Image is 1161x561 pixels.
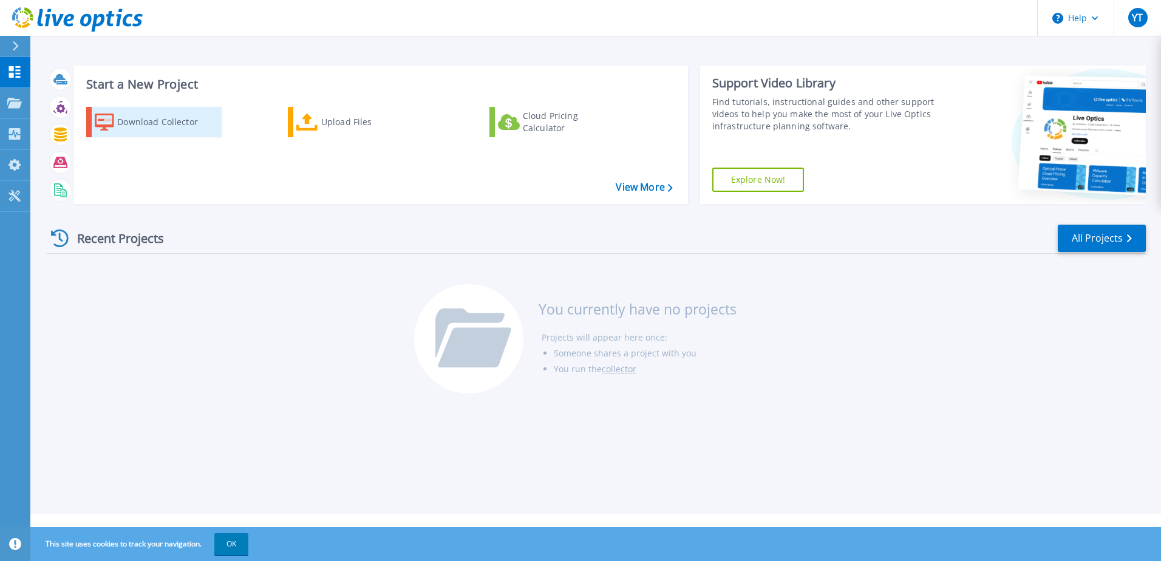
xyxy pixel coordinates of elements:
[33,533,248,555] span: This site uses cookies to track your navigation.
[712,75,939,91] div: Support Video Library
[602,363,636,375] a: collector
[712,168,805,192] a: Explore Now!
[1132,13,1143,22] span: YT
[554,345,737,361] li: Someone shares a project with you
[542,330,737,345] li: Projects will appear here once:
[616,182,672,193] a: View More
[523,110,620,134] div: Cloud Pricing Calculator
[288,107,423,137] a: Upload Files
[1058,225,1146,252] a: All Projects
[554,361,737,377] li: You run the
[712,96,939,132] div: Find tutorials, instructional guides and other support videos to help you make the most of your L...
[539,302,737,316] h3: You currently have no projects
[321,110,418,134] div: Upload Files
[489,107,625,137] a: Cloud Pricing Calculator
[214,533,248,555] button: OK
[86,107,222,137] a: Download Collector
[117,110,214,134] div: Download Collector
[86,78,672,91] h3: Start a New Project
[47,223,180,253] div: Recent Projects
